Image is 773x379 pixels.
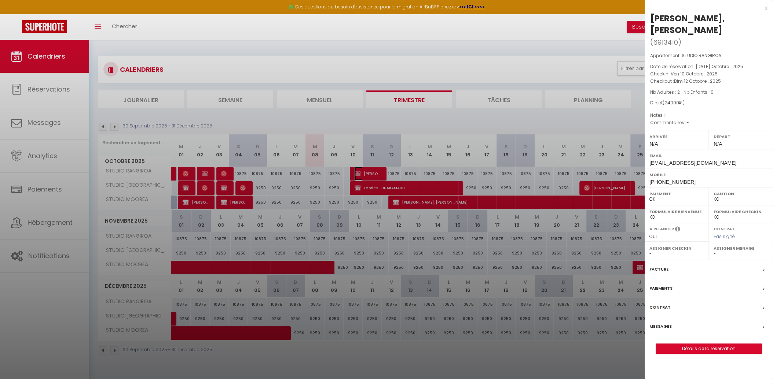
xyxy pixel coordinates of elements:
span: 6913410 [653,38,678,47]
p: Checkin : [650,70,767,78]
label: Email [649,152,768,159]
label: Contrat [649,304,671,311]
label: Mobile [649,171,768,178]
label: Facture [649,265,668,273]
span: - [686,119,689,126]
label: Paiements [649,285,673,292]
p: Checkout : [650,78,767,85]
span: 24000 [664,100,679,106]
span: [DATE] Octobre . 2025 [696,63,743,70]
label: A relancer [649,226,674,232]
label: Formulaire Bienvenue [649,208,704,215]
span: ( ₣ ) [663,100,685,106]
label: Paiement [649,190,704,197]
span: - [665,112,667,118]
span: Ven 10 Octobre . 2025 [671,71,718,77]
span: Nb Enfants : 0 [684,89,714,95]
span: N/A [714,141,722,147]
a: Détails de la réservation [656,344,762,353]
label: Assigner Menage [714,245,768,252]
div: [PERSON_NAME], [PERSON_NAME] [650,12,767,36]
span: STUDIO RANGIROA [682,52,721,59]
span: Dim 12 Octobre . 2025 [674,78,721,84]
div: x [645,4,767,12]
label: Messages [649,323,672,330]
p: Notes : [650,112,767,119]
span: [PHONE_NUMBER] [649,179,696,185]
i: Sélectionner OUI si vous souhaiter envoyer les séquences de messages post-checkout [675,226,680,234]
label: Formulaire Checkin [714,208,768,215]
p: Date de réservation : [650,63,767,70]
div: Direct [650,100,767,107]
label: Assigner Checkin [649,245,704,252]
label: Contrat [714,226,735,231]
span: N/A [649,141,658,147]
label: Caution [714,190,768,197]
label: Arrivée [649,133,704,140]
label: Départ [714,133,768,140]
span: [EMAIL_ADDRESS][DOMAIN_NAME] [649,160,736,166]
span: ( ) [650,37,681,47]
p: Appartement : [650,52,767,59]
span: Pas signé [714,233,735,239]
span: Nb Adultes : 2 - [650,89,714,95]
p: Commentaires : [650,119,767,126]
